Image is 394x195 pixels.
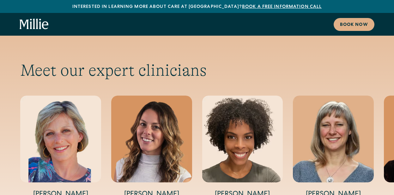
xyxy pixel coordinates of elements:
[242,5,322,9] a: Book a free information call
[20,61,374,80] h2: Meet our expert clinicians
[340,22,368,28] div: Book now
[334,18,374,31] a: Book now
[20,19,49,30] a: home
